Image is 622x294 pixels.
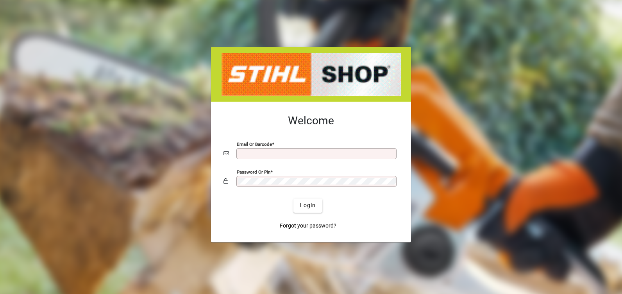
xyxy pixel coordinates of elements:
[293,199,322,213] button: Login
[277,219,340,233] a: Forgot your password?
[280,222,336,230] span: Forgot your password?
[237,141,272,147] mat-label: Email or Barcode
[223,114,399,127] h2: Welcome
[237,169,270,174] mat-label: Password or Pin
[300,201,316,210] span: Login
